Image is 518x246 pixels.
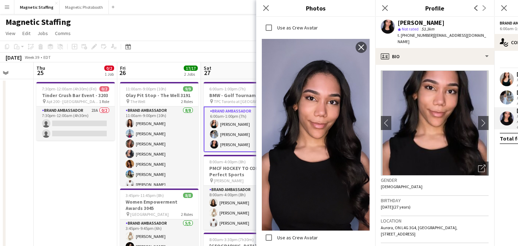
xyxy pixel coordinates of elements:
button: Magnetic Photobooth [59,0,109,14]
span: Aurora, ON L4G 3G4, [GEOGRAPHIC_DATA], [STREET_ADDRESS] [381,225,457,237]
h3: Profile [375,4,494,13]
span: 27 [203,69,211,77]
span: Edit [22,30,30,36]
span: 8:00am-4:00pm (8h) [209,159,246,164]
span: 17/17 [184,66,198,71]
app-job-card: 11:00am-9:00pm (10h)9/9Olay Pit Stop - The Well 3191 The Well2 RolesBrand Ambassador8/811:00am-9:... [120,82,198,186]
app-job-card: 6:00am-1:00pm (7h)3/3BMW - Golf Tournament 3186 TPC Toronto at [GEOGRAPHIC_DATA]1 RoleBrand Ambas... [204,82,282,152]
a: Comms [52,29,73,38]
h3: Birthday [381,197,489,204]
span: 8:00am-3:30pm (7h30m) [209,237,254,242]
label: Use as Crew Avatar [276,25,318,31]
span: Apt 200 - [GEOGRAPHIC_DATA] [47,99,99,104]
span: [DEMOGRAPHIC_DATA] [381,184,422,189]
span: 1 Role [99,99,109,104]
a: Edit [20,29,33,38]
span: 2 Roles [181,212,193,217]
span: 11:00am-9:00pm (10h) [126,86,166,91]
a: Jobs [35,29,51,38]
app-card-role: Brand Ambassador3/38:00am-4:00pm (8h)[PERSON_NAME][PERSON_NAME][PERSON_NAME] [204,186,282,230]
h3: Women Empowerment Awards 3045 [120,199,198,211]
span: t. [PHONE_NUMBER] [398,33,434,38]
span: | [EMAIL_ADDRESS][DOMAIN_NAME] [398,33,486,44]
h3: Gender [381,177,489,183]
img: Crew photo 582844 [262,39,370,231]
span: Thu [36,65,45,71]
span: 8/8 [183,193,193,198]
h3: Olay Pit Stop - The Well 3191 [120,92,198,98]
span: [PERSON_NAME] [214,178,244,183]
h1: Magnetic Staffing [6,17,71,27]
h3: Tinder Crush Bar Event - 3203 [36,92,115,98]
h3: Location [381,218,489,224]
span: TPC Toronto at [GEOGRAPHIC_DATA] [214,99,266,104]
app-job-card: 8:00am-4:00pm (8h)3/3PMCF HOCKEY TO CONQUER - Perfect Sports [PERSON_NAME]1 RoleBrand Ambassador3... [204,155,282,230]
span: 53.3km [420,26,436,32]
div: [DATE] [6,54,22,61]
span: [GEOGRAPHIC_DATA] [130,212,169,217]
span: View [6,30,15,36]
div: Bio [375,48,494,65]
div: [PERSON_NAME] [398,20,444,26]
span: 0/2 [99,86,109,91]
span: [DATE] (27 years) [381,204,411,210]
span: Week 39 [23,55,41,60]
span: 2 Roles [181,99,193,104]
app-card-role: Brand Ambassador3/36:00am-1:00pm (7h)[PERSON_NAME][PERSON_NAME][PERSON_NAME] [204,107,282,152]
span: Comms [55,30,71,36]
span: Sat [204,65,211,71]
div: 1 Job [105,71,114,77]
span: Not rated [402,26,419,32]
span: Fri [120,65,126,71]
a: View [3,29,18,38]
span: 6:00am-1:00pm (7h) [209,86,246,91]
img: Crew avatar or photo [381,70,489,176]
span: 9/9 [183,86,193,91]
button: Magnetic Staffing [14,0,59,14]
span: 26 [119,69,126,77]
h3: BMW - Golf Tournament 3186 [204,92,282,98]
h3: Photos [256,4,375,13]
app-card-role: Brand Ambassador23A0/27:30pm-12:00am (4h30m) [36,107,115,141]
span: 25 [35,69,45,77]
app-card-role: Brand Ambassador8/811:00am-9:00pm (10h)[PERSON_NAME][PERSON_NAME][PERSON_NAME][PERSON_NAME][PERSO... [120,107,198,201]
div: 2 Jobs [184,71,197,77]
div: Open photos pop-in [475,162,489,176]
span: 3:45pm-11:45pm (8h) [126,193,164,198]
label: Use as Crew Avatar [276,234,318,241]
span: The Well [130,99,145,104]
div: EDT [43,55,51,60]
span: 7:30pm-12:00am (4h30m) (Fri) [42,86,97,91]
span: 0/2 [104,66,114,71]
h3: PMCF HOCKEY TO CONQUER - Perfect Sports [204,165,282,178]
app-job-card: 7:30pm-12:00am (4h30m) (Fri)0/2Tinder Crush Bar Event - 3203 Apt 200 - [GEOGRAPHIC_DATA]1 RoleBra... [36,82,115,141]
span: Jobs [37,30,48,36]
